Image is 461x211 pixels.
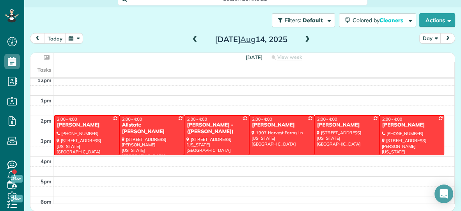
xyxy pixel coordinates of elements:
div: Allstate [PERSON_NAME] [122,122,182,135]
div: [PERSON_NAME] [57,122,117,128]
span: 2:00 - 4:00 [317,116,337,122]
div: [PERSON_NAME] [382,122,442,128]
span: Colored by [353,17,406,24]
span: View week [277,54,302,60]
span: 2:00 - 4:00 [382,116,402,122]
div: [PERSON_NAME] [317,122,377,128]
a: Filters: Default [268,13,335,27]
span: 5pm [41,178,51,185]
div: [PERSON_NAME] [252,122,312,128]
button: today [44,33,66,44]
div: [PERSON_NAME] - ([PERSON_NAME]) [186,122,247,135]
button: Filters: Default [272,13,335,27]
span: 4pm [41,158,51,164]
button: prev [30,33,45,44]
span: Aug [240,34,255,44]
span: [DATE] [246,54,262,60]
button: Actions [419,13,455,27]
span: Filters: [285,17,301,24]
h2: [DATE] 14, 2025 [202,35,300,44]
span: Tasks [37,67,51,73]
span: 12pm [37,77,51,83]
span: 2:00 - 4:00 [252,116,272,122]
button: next [440,33,455,44]
span: 2:00 - 4:00 [187,116,207,122]
span: Default [303,17,323,24]
span: 2:00 - 4:00 [122,116,142,122]
span: 6pm [41,199,51,205]
span: 1pm [41,97,51,104]
button: Colored byCleaners [339,13,416,27]
span: Cleaners [379,17,404,24]
span: 3pm [41,138,51,144]
button: Day [419,33,441,44]
div: Open Intercom Messenger [434,185,453,203]
span: 2:00 - 4:00 [57,116,77,122]
span: 2pm [41,118,51,124]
